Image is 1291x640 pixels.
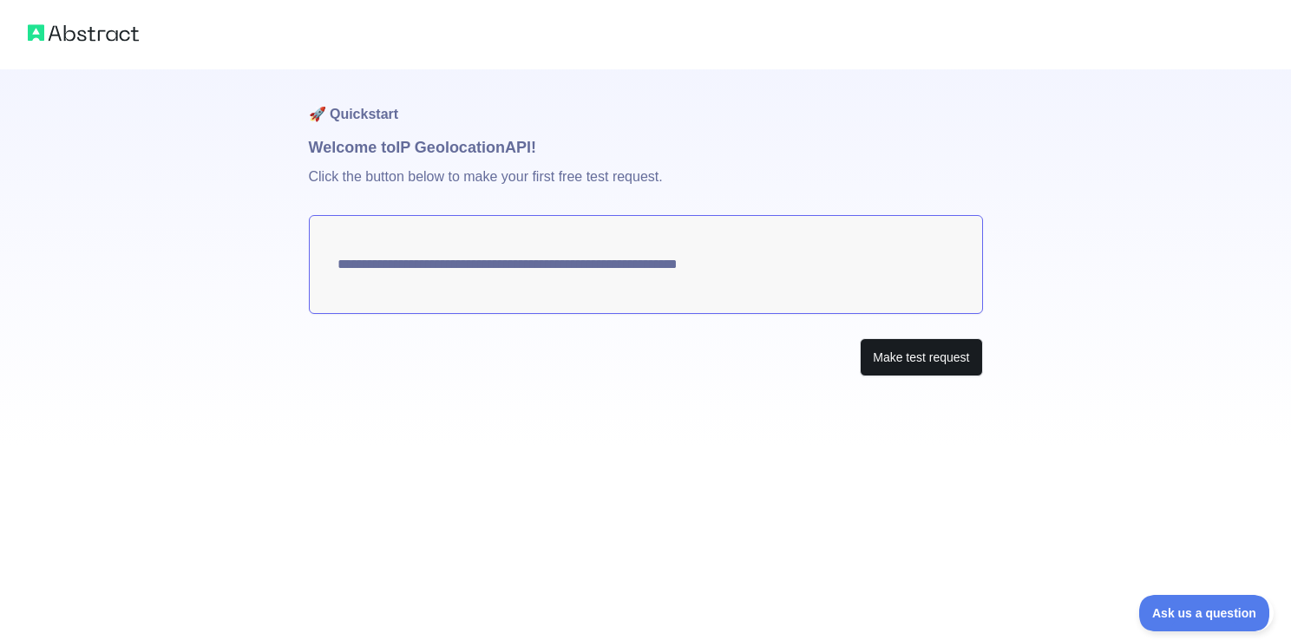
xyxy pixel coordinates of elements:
h1: 🚀 Quickstart [309,69,983,135]
img: Abstract logo [28,21,139,45]
h1: Welcome to IP Geolocation API! [309,135,983,160]
button: Make test request [860,338,982,377]
p: Click the button below to make your first free test request. [309,160,983,215]
iframe: Toggle Customer Support [1139,595,1274,631]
